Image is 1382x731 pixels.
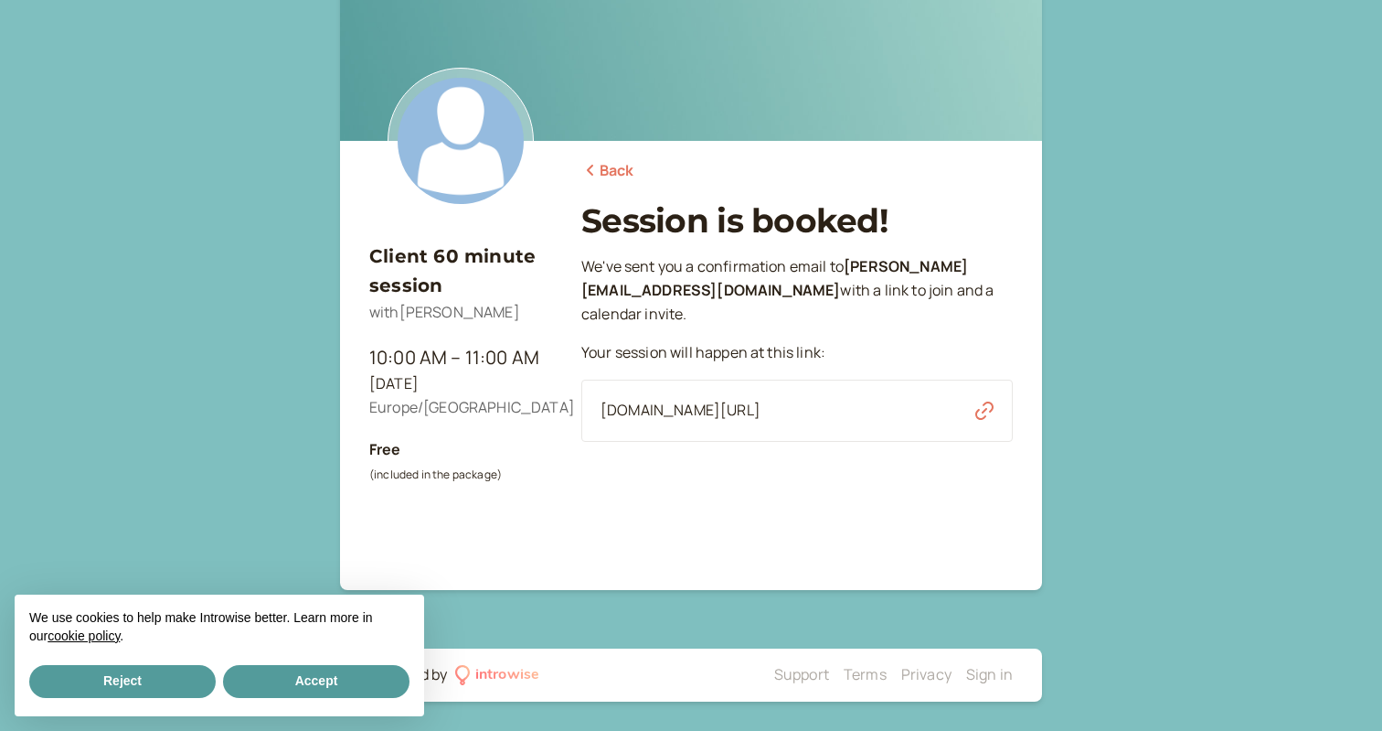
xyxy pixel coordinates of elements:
a: Privacy [901,664,951,684]
span: with [PERSON_NAME] [369,302,520,322]
a: Back [581,159,634,183]
a: cookie policy [48,629,120,643]
button: Reject [29,665,216,698]
div: Europe/[GEOGRAPHIC_DATA] [369,396,552,420]
div: 10:00 AM – 11:00 AM [369,343,552,372]
a: Sign in [966,664,1013,684]
h1: Session is booked! [581,201,1013,241]
div: introwise [475,663,539,687]
a: introwise [455,663,540,687]
h3: Client 60 minute session [369,242,552,301]
p: We ' ve sent you a confirmation email to with a link to join and a calendar invite. [581,255,1013,327]
p: Your session will happen at this link: [581,341,1013,365]
b: Free [369,439,401,459]
a: Support [774,664,829,684]
div: We use cookies to help make Introwise better. Learn more in our . [15,595,424,661]
span: [DOMAIN_NAME][URL] [601,399,760,423]
div: Powered by [369,663,448,687]
button: Accept [223,665,409,698]
small: (included in the package) [369,467,502,482]
div: [DATE] [369,372,552,396]
a: Terms [844,664,887,684]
